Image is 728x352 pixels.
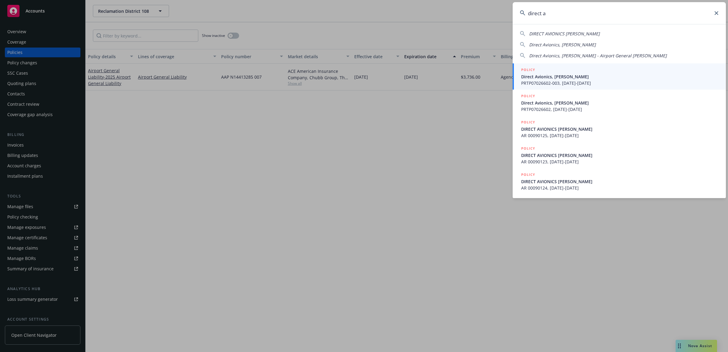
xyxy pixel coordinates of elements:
[513,2,726,24] input: Search...
[521,126,719,132] span: DIRECT AVIONICS [PERSON_NAME]
[513,168,726,194] a: POLICYDIRECT AVIONICS [PERSON_NAME]AR 00090124, [DATE]-[DATE]
[521,67,535,73] h5: POLICY
[521,119,535,125] h5: POLICY
[521,73,719,80] span: Direct Avionics, [PERSON_NAME]
[521,145,535,151] h5: POLICY
[521,178,719,185] span: DIRECT AVIONICS [PERSON_NAME]
[521,158,719,165] span: AR 00090123, [DATE]-[DATE]
[513,63,726,90] a: POLICYDirect Avionics, [PERSON_NAME]PRTP07026602-003, [DATE]-[DATE]
[513,90,726,116] a: POLICYDirect Avionics, [PERSON_NAME]PRTP07026602, [DATE]-[DATE]
[521,172,535,178] h5: POLICY
[529,42,596,48] span: Direct Avionics, [PERSON_NAME]
[521,185,719,191] span: AR 00090124, [DATE]-[DATE]
[521,132,719,139] span: AR 00090125, [DATE]-[DATE]
[521,80,719,86] span: PRTP07026602-003, [DATE]-[DATE]
[521,152,719,158] span: DIRECT AVIONICS [PERSON_NAME]
[529,53,667,59] span: Direct Avionics, [PERSON_NAME] - Airport General [PERSON_NAME]
[521,106,719,112] span: PRTP07026602, [DATE]-[DATE]
[513,142,726,168] a: POLICYDIRECT AVIONICS [PERSON_NAME]AR 00090123, [DATE]-[DATE]
[521,93,535,99] h5: POLICY
[529,31,600,37] span: DIRECT AVIONICS [PERSON_NAME]
[513,116,726,142] a: POLICYDIRECT AVIONICS [PERSON_NAME]AR 00090125, [DATE]-[DATE]
[521,100,719,106] span: Direct Avionics, [PERSON_NAME]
